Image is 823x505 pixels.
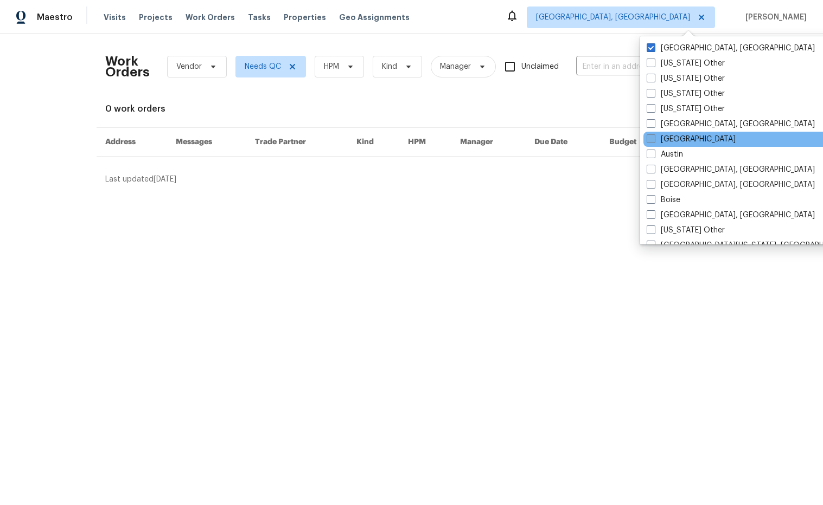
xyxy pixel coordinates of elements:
span: [PERSON_NAME] [741,12,807,23]
label: [GEOGRAPHIC_DATA], [GEOGRAPHIC_DATA] [647,210,815,221]
span: Unclaimed [521,61,559,73]
h2: Work Orders [105,56,150,77]
th: Due Date [526,128,601,157]
div: 0 work orders [105,103,718,114]
label: Austin [647,149,683,160]
label: Boise [647,195,680,205]
th: Manager [451,128,526,157]
span: Vendor [176,61,202,72]
label: [GEOGRAPHIC_DATA] [647,134,736,145]
label: [GEOGRAPHIC_DATA], [GEOGRAPHIC_DATA] [647,164,815,175]
span: HPM [324,61,339,72]
span: Properties [284,12,326,23]
input: Enter in an address [576,59,685,75]
span: Visits [104,12,126,23]
label: [US_STATE] Other [647,225,725,236]
label: [GEOGRAPHIC_DATA], [GEOGRAPHIC_DATA] [647,119,815,130]
label: [US_STATE] Other [647,58,725,69]
span: Geo Assignments [339,12,410,23]
span: Maestro [37,12,73,23]
span: [GEOGRAPHIC_DATA], [GEOGRAPHIC_DATA] [536,12,690,23]
label: [GEOGRAPHIC_DATA], [GEOGRAPHIC_DATA] [647,179,815,190]
span: Manager [440,61,471,72]
th: Kind [348,128,399,157]
th: Messages [167,128,247,157]
th: Budget [601,128,666,157]
div: Last updated [105,174,697,185]
label: [GEOGRAPHIC_DATA], [GEOGRAPHIC_DATA] [647,43,815,54]
span: Kind [382,61,397,72]
label: [US_STATE] Other [647,73,725,84]
span: Work Orders [186,12,235,23]
span: Tasks [248,14,271,21]
th: HPM [399,128,451,157]
label: [US_STATE] Other [647,103,725,114]
span: [DATE] [154,176,176,183]
th: Trade Partner [246,128,348,157]
span: Needs QC [245,61,281,72]
th: Address [97,128,167,157]
span: Projects [139,12,173,23]
label: [US_STATE] Other [647,88,725,99]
